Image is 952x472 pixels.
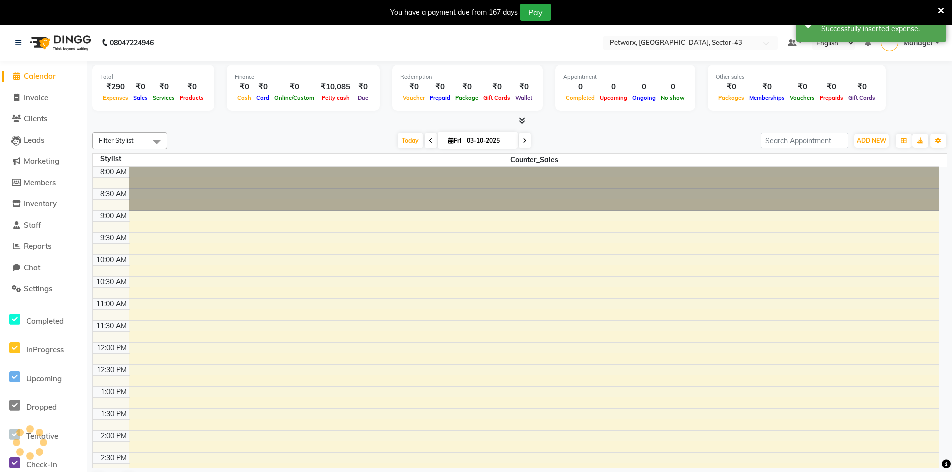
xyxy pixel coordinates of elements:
[95,365,129,375] div: 12:30 PM
[235,94,254,101] span: Cash
[254,81,272,93] div: ₹0
[26,402,57,412] span: Dropped
[2,156,85,167] a: Marketing
[272,94,317,101] span: Online/Custom
[99,453,129,463] div: 2:30 PM
[453,81,481,93] div: ₹0
[761,133,848,148] input: Search Appointment
[24,220,41,230] span: Staff
[98,167,129,177] div: 8:00 AM
[817,94,846,101] span: Prepaids
[597,94,630,101] span: Upcoming
[630,81,658,93] div: 0
[427,81,453,93] div: ₹0
[93,154,129,164] div: Stylist
[2,135,85,146] a: Leads
[2,262,85,274] a: Chat
[427,94,453,101] span: Prepaid
[99,431,129,441] div: 2:00 PM
[846,81,878,93] div: ₹0
[24,156,59,166] span: Marketing
[26,460,57,469] span: Check-In
[100,73,206,81] div: Total
[2,198,85,210] a: Inventory
[99,387,129,397] div: 1:00 PM
[716,94,747,101] span: Packages
[400,81,427,93] div: ₹0
[400,73,535,81] div: Redemption
[100,81,131,93] div: ₹290
[26,345,64,354] span: InProgress
[25,29,94,57] img: logo
[630,94,658,101] span: Ongoing
[24,199,57,208] span: Inventory
[26,316,64,326] span: Completed
[716,73,878,81] div: Other sales
[235,73,372,81] div: Finance
[24,114,47,123] span: Clients
[817,81,846,93] div: ₹0
[787,94,817,101] span: Vouchers
[177,81,206,93] div: ₹0
[99,136,134,144] span: Filter Stylist
[846,94,878,101] span: Gift Cards
[272,81,317,93] div: ₹0
[400,94,427,101] span: Voucher
[94,255,129,265] div: 10:00 AM
[24,263,40,272] span: Chat
[563,81,597,93] div: 0
[24,135,44,145] span: Leads
[24,178,56,187] span: Members
[2,283,85,295] a: Settings
[24,71,56,81] span: Calendar
[131,81,150,93] div: ₹0
[24,284,52,293] span: Settings
[597,81,630,93] div: 0
[95,343,129,353] div: 12:00 PM
[235,81,254,93] div: ₹0
[2,71,85,82] a: Calendar
[2,220,85,231] a: Staff
[513,81,535,93] div: ₹0
[355,94,371,101] span: Due
[563,94,597,101] span: Completed
[857,137,886,144] span: ADD NEW
[24,93,48,102] span: Invoice
[446,137,464,144] span: Fri
[150,94,177,101] span: Services
[903,38,933,48] span: Manager
[129,154,940,166] span: Counter_Sales
[94,299,129,309] div: 11:00 AM
[658,81,687,93] div: 0
[317,81,354,93] div: ₹10,085
[254,94,272,101] span: Card
[110,29,154,57] b: 08047224946
[563,73,687,81] div: Appointment
[716,81,747,93] div: ₹0
[24,241,51,251] span: Reports
[131,94,150,101] span: Sales
[94,277,129,287] div: 10:30 AM
[481,94,513,101] span: Gift Cards
[2,241,85,252] a: Reports
[2,92,85,104] a: Invoice
[2,113,85,125] a: Clients
[513,94,535,101] span: Wallet
[354,81,372,93] div: ₹0
[854,134,889,148] button: ADD NEW
[787,81,817,93] div: ₹0
[98,189,129,199] div: 8:30 AM
[821,24,939,34] div: Successfully inserted expense.
[747,81,787,93] div: ₹0
[98,211,129,221] div: 9:00 AM
[881,34,898,51] img: Manager
[747,94,787,101] span: Memberships
[319,94,352,101] span: Petty cash
[177,94,206,101] span: Products
[464,133,514,148] input: 2025-10-03
[453,94,481,101] span: Package
[2,177,85,189] a: Members
[481,81,513,93] div: ₹0
[390,7,518,18] div: You have a payment due from 167 days
[98,233,129,243] div: 9:30 AM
